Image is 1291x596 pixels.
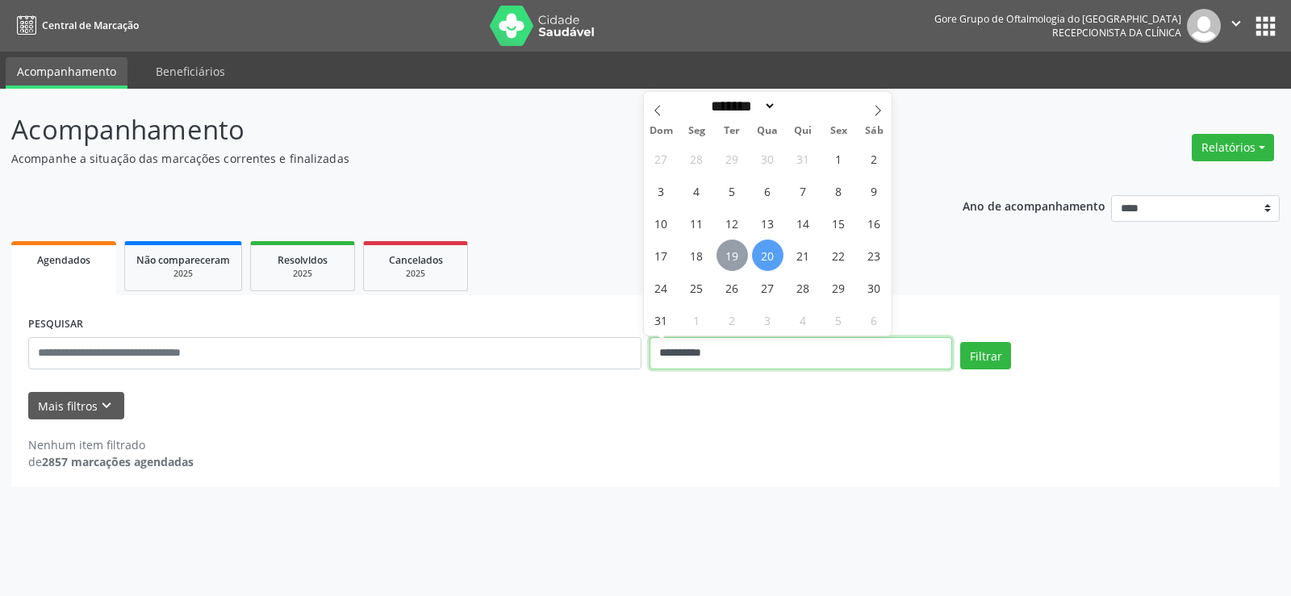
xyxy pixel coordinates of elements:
span: Não compareceram [136,253,230,267]
span: Agosto 21, 2025 [788,240,819,271]
span: Agosto 13, 2025 [752,207,783,239]
span: Julho 28, 2025 [681,143,712,174]
span: Agosto 27, 2025 [752,272,783,303]
span: Agosto 23, 2025 [859,240,890,271]
span: Agosto 9, 2025 [859,175,890,206]
span: Agosto 2, 2025 [859,143,890,174]
button: Relatórios [1192,134,1274,161]
label: PESQUISAR [28,312,83,337]
span: Sex [821,126,856,136]
span: Agosto 19, 2025 [717,240,748,271]
span: Agosto 1, 2025 [823,143,854,174]
span: Agosto 25, 2025 [681,272,712,303]
img: img [1187,9,1221,43]
span: Cancelados [389,253,443,267]
span: Agosto 11, 2025 [681,207,712,239]
div: Gore Grupo de Oftalmologia do [GEOGRAPHIC_DATA] [934,12,1181,26]
div: 2025 [375,268,456,280]
input: Year [776,98,829,115]
span: Agosto 30, 2025 [859,272,890,303]
select: Month [706,98,777,115]
span: Setembro 5, 2025 [823,304,854,336]
span: Qua [750,126,785,136]
p: Acompanhamento [11,110,899,150]
span: Agosto 22, 2025 [823,240,854,271]
button: apps [1251,12,1280,40]
span: Recepcionista da clínica [1052,26,1181,40]
button:  [1221,9,1251,43]
span: Agosto 5, 2025 [717,175,748,206]
div: 2025 [136,268,230,280]
span: Agosto 16, 2025 [859,207,890,239]
span: Agosto 14, 2025 [788,207,819,239]
button: Mais filtroskeyboard_arrow_down [28,392,124,420]
a: Acompanhamento [6,57,127,89]
div: Nenhum item filtrado [28,436,194,453]
span: Agosto 15, 2025 [823,207,854,239]
span: Julho 27, 2025 [645,143,677,174]
div: de [28,453,194,470]
span: Setembro 1, 2025 [681,304,712,336]
p: Ano de acompanhamento [963,195,1105,215]
span: Agendados [37,253,90,267]
i: keyboard_arrow_down [98,397,115,415]
strong: 2857 marcações agendadas [42,454,194,469]
span: Agosto 24, 2025 [645,272,677,303]
span: Setembro 4, 2025 [788,304,819,336]
span: Setembro 2, 2025 [717,304,748,336]
span: Agosto 8, 2025 [823,175,854,206]
div: 2025 [262,268,343,280]
span: Ter [714,126,750,136]
span: Agosto 29, 2025 [823,272,854,303]
span: Central de Marcação [42,19,139,32]
p: Acompanhe a situação das marcações correntes e finalizadas [11,150,899,167]
span: Agosto 17, 2025 [645,240,677,271]
a: Beneficiários [144,57,236,85]
span: Agosto 7, 2025 [788,175,819,206]
span: Julho 30, 2025 [752,143,783,174]
span: Resolvidos [278,253,328,267]
span: Agosto 20, 2025 [752,240,783,271]
span: Agosto 31, 2025 [645,304,677,336]
span: Setembro 6, 2025 [859,304,890,336]
span: Agosto 28, 2025 [788,272,819,303]
span: Agosto 6, 2025 [752,175,783,206]
span: Julho 29, 2025 [717,143,748,174]
i:  [1227,15,1245,32]
span: Setembro 3, 2025 [752,304,783,336]
a: Central de Marcação [11,12,139,39]
span: Agosto 26, 2025 [717,272,748,303]
span: Sáb [856,126,892,136]
span: Dom [644,126,679,136]
span: Julho 31, 2025 [788,143,819,174]
span: Agosto 10, 2025 [645,207,677,239]
span: Qui [785,126,821,136]
span: Agosto 4, 2025 [681,175,712,206]
button: Filtrar [960,342,1011,369]
span: Agosto 3, 2025 [645,175,677,206]
span: Agosto 12, 2025 [717,207,748,239]
span: Seg [679,126,714,136]
span: Agosto 18, 2025 [681,240,712,271]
